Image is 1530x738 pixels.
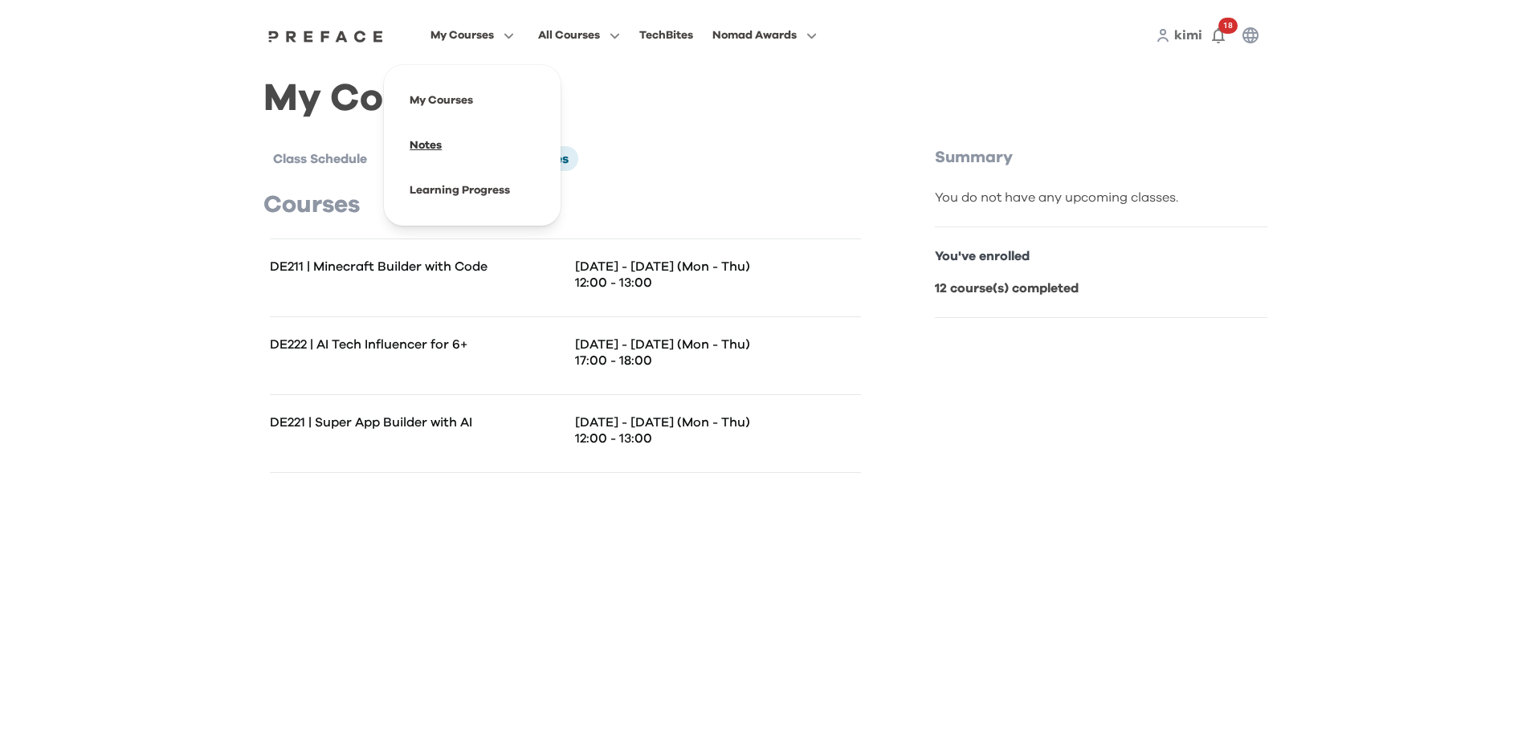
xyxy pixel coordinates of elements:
[935,146,1267,169] p: Summary
[1218,18,1238,34] span: 18
[575,259,861,275] p: [DATE] - [DATE] (Mon - Thu)
[575,430,861,446] p: 12:00 - 13:00
[426,25,519,46] button: My Courses
[575,336,861,353] p: [DATE] - [DATE] (Mon - Thu)
[935,247,1267,266] p: You've enrolled
[270,336,565,353] p: DE222 | AI Tech Influencer for 6+
[1174,29,1202,42] span: kimi
[708,25,822,46] button: Nomad Awards
[575,353,861,369] p: 17:00 - 18:00
[270,414,565,430] p: DE221 | Super App Builder with AI
[263,190,867,219] p: Courses
[533,25,625,46] button: All Courses
[264,29,388,42] a: Preface Logo
[935,188,1267,207] div: You do not have any upcoming classes.
[1202,19,1234,51] button: 18
[935,282,1079,295] b: 12 course(s) completed
[263,90,1267,108] h1: My Courses
[410,185,510,196] a: Learning Progress
[712,26,797,45] span: Nomad Awards
[410,140,442,151] a: Notes
[1174,26,1202,45] a: kimi
[639,26,693,45] div: TechBites
[430,26,494,45] span: My Courses
[410,95,473,106] a: My Courses
[273,153,367,165] span: Class Schedule
[264,30,388,43] img: Preface Logo
[575,275,861,291] p: 12:00 - 13:00
[270,259,565,275] p: DE211 | Minecraft Builder with Code
[538,26,600,45] span: All Courses
[575,414,861,430] p: [DATE] - [DATE] (Mon - Thu)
